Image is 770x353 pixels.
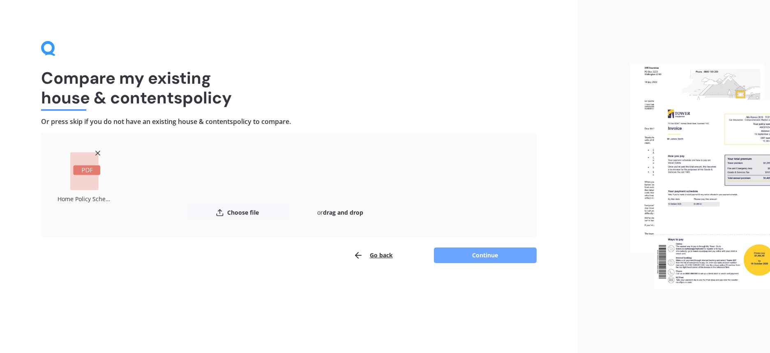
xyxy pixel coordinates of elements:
b: drag and drop [323,209,363,216]
button: Go back [353,247,393,264]
div: Home Policy Schedule AHM030799238.pdf [58,193,113,204]
div: or [289,204,392,221]
h4: Or press skip if you do not have an existing house & contents policy to compare. [41,117,537,126]
button: Continue [434,248,537,263]
img: files.webp [630,64,770,289]
h1: Compare my existing house & contents policy [41,68,537,108]
button: Choose file [186,204,289,221]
